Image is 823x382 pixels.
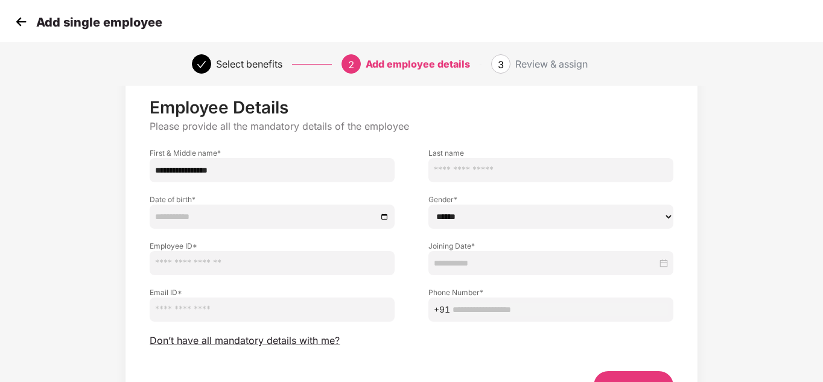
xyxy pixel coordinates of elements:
span: 3 [498,59,504,71]
img: svg+xml;base64,PHN2ZyB4bWxucz0iaHR0cDovL3d3dy53My5vcmcvMjAwMC9zdmciIHdpZHRoPSIzMCIgaGVpZ2h0PSIzMC... [12,13,30,31]
label: First & Middle name [150,148,395,158]
div: Add employee details [366,54,470,74]
div: Review & assign [515,54,588,74]
label: Employee ID [150,241,395,251]
label: Joining Date [428,241,673,251]
span: check [197,60,206,69]
span: Don’t have all mandatory details with me? [150,334,340,347]
p: Add single employee [36,15,162,30]
div: Select benefits [216,54,282,74]
label: Phone Number [428,287,673,298]
label: Gender [428,194,673,205]
p: Please provide all the mandatory details of the employee [150,120,673,133]
p: Employee Details [150,97,673,118]
span: +91 [434,303,450,316]
label: Last name [428,148,673,158]
label: Date of birth [150,194,395,205]
label: Email ID [150,287,395,298]
span: 2 [348,59,354,71]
